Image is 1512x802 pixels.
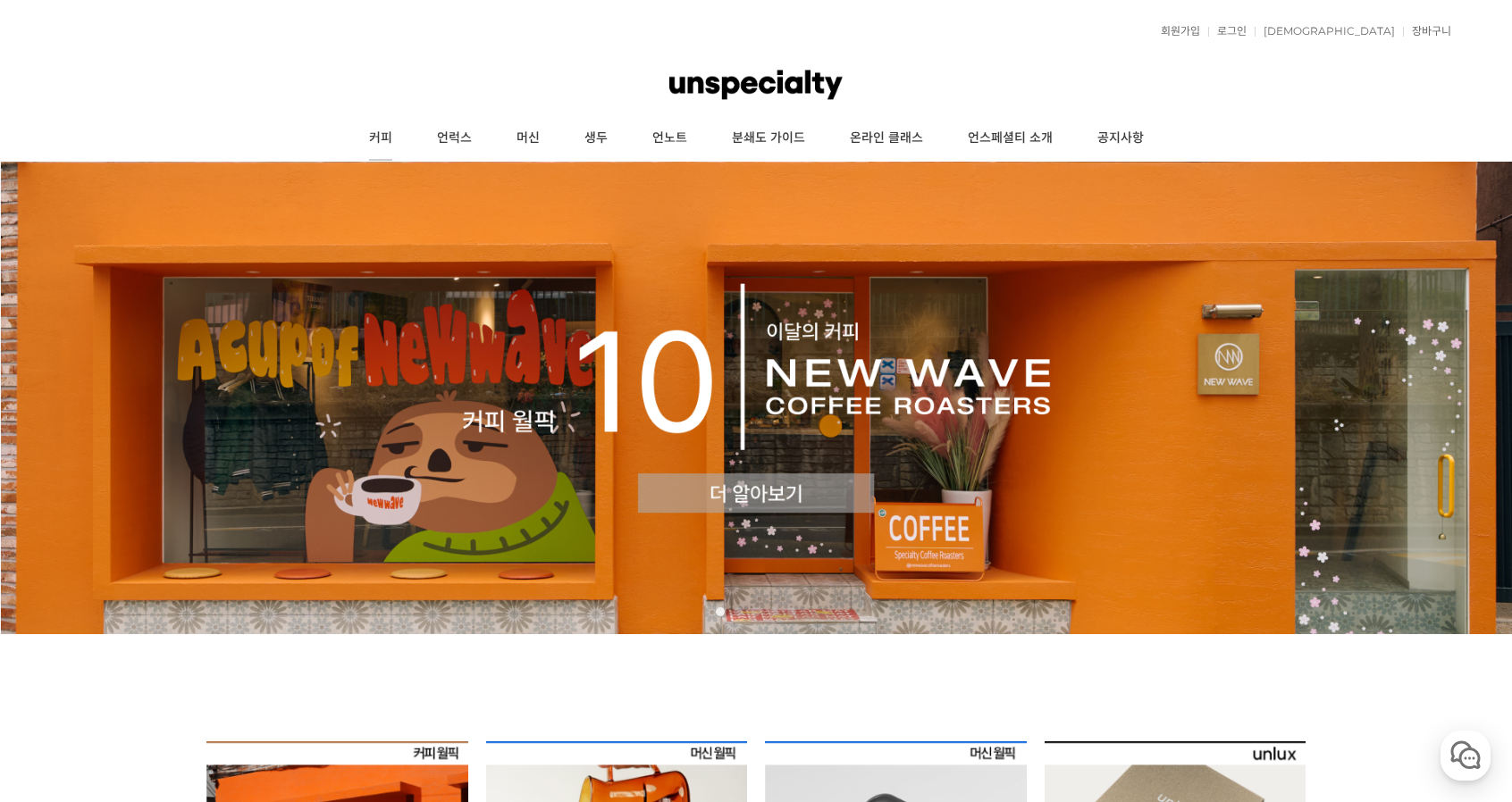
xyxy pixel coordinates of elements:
[1208,26,1247,37] a: 로그인
[669,58,843,112] img: 언스페셜티 몰
[710,116,827,161] a: 분쇄도 가이드
[347,116,415,161] a: 커피
[562,116,630,161] a: 생두
[118,566,231,611] a: 대화
[734,607,743,616] a: 2
[752,607,760,616] a: 3
[231,566,343,611] a: 설정
[276,593,298,607] span: 설정
[630,116,710,161] a: 언노트
[1152,26,1200,37] a: 회원가입
[415,116,494,161] a: 언럭스
[769,607,778,616] a: 4
[494,116,562,161] a: 머신
[56,593,67,607] span: 홈
[5,566,118,611] a: 홈
[716,607,725,616] a: 1
[164,594,185,608] span: 대화
[1255,26,1395,37] a: [DEMOGRAPHIC_DATA]
[1075,116,1166,161] a: 공지사항
[827,116,945,161] a: 온라인 클래스
[1403,26,1451,37] a: 장바구니
[945,116,1075,161] a: 언스페셜티 소개
[787,607,796,616] a: 5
